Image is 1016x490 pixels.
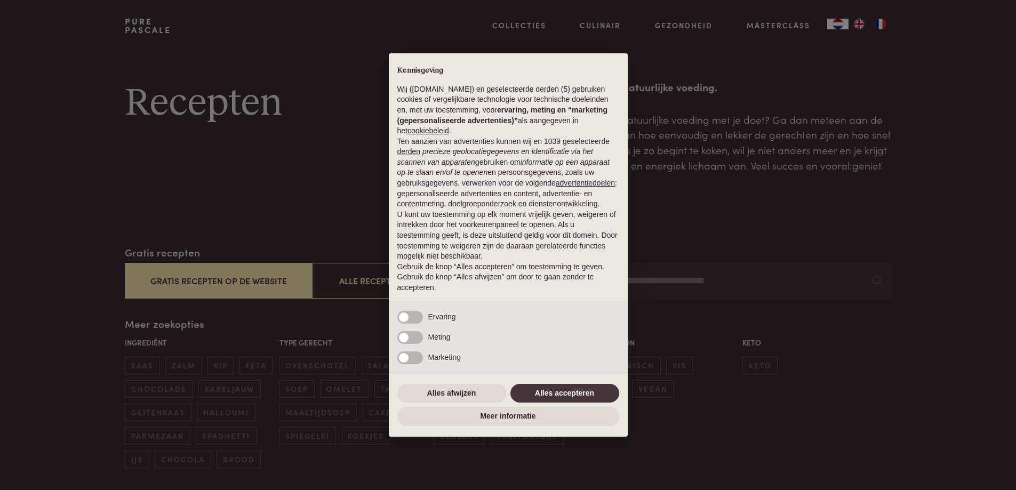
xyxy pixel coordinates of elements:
[397,158,610,177] em: informatie op een apparaat op te slaan en/of te openen
[397,210,619,262] p: U kunt uw toestemming op elk moment vrijelijk geven, weigeren of intrekken door het voorkeurenpan...
[397,407,619,426] button: Meer informatie
[428,333,451,341] span: Meting
[397,136,619,210] p: Ten aanzien van advertenties kunnen wij en 1039 geselecteerde gebruiken om en persoonsgegevens, z...
[407,126,449,135] a: cookiebeleid
[510,384,619,403] button: Alles accepteren
[397,147,421,157] button: derden
[556,178,615,189] button: advertentiedoelen
[397,262,619,293] p: Gebruik de knop “Alles accepteren” om toestemming te geven. Gebruik de knop “Alles afwijzen” om d...
[428,312,456,321] span: Ervaring
[428,353,461,362] span: Marketing
[397,66,619,76] h2: Kennisgeving
[397,384,506,403] button: Alles afwijzen
[397,147,593,166] em: precieze geolocatiegegevens en identificatie via het scannen van apparaten
[397,106,607,125] strong: ervaring, meting en “marketing (gepersonaliseerde advertenties)”
[397,84,619,136] p: Wij ([DOMAIN_NAME]) en geselecteerde derden (5) gebruiken cookies of vergelijkbare technologie vo...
